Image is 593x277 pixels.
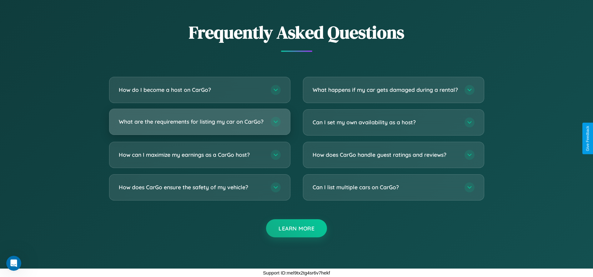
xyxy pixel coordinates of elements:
h3: What are the requirements for listing my car on CarGo? [119,118,264,126]
h2: Frequently Asked Questions [109,20,484,44]
p: Support ID: mel9tx2tg4sr6v7hekf [263,269,330,277]
h3: How does CarGo ensure the safety of my vehicle? [119,183,264,191]
button: Learn More [266,219,327,237]
h3: How do I become a host on CarGo? [119,86,264,94]
h3: Can I list multiple cars on CarGo? [313,183,458,191]
h3: Can I set my own availability as a host? [313,118,458,126]
div: Give Feedback [585,126,590,151]
h3: How can I maximize my earnings as a CarGo host? [119,151,264,159]
h3: What happens if my car gets damaged during a rental? [313,86,458,94]
iframe: Intercom live chat [6,256,21,271]
h3: How does CarGo handle guest ratings and reviews? [313,151,458,159]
